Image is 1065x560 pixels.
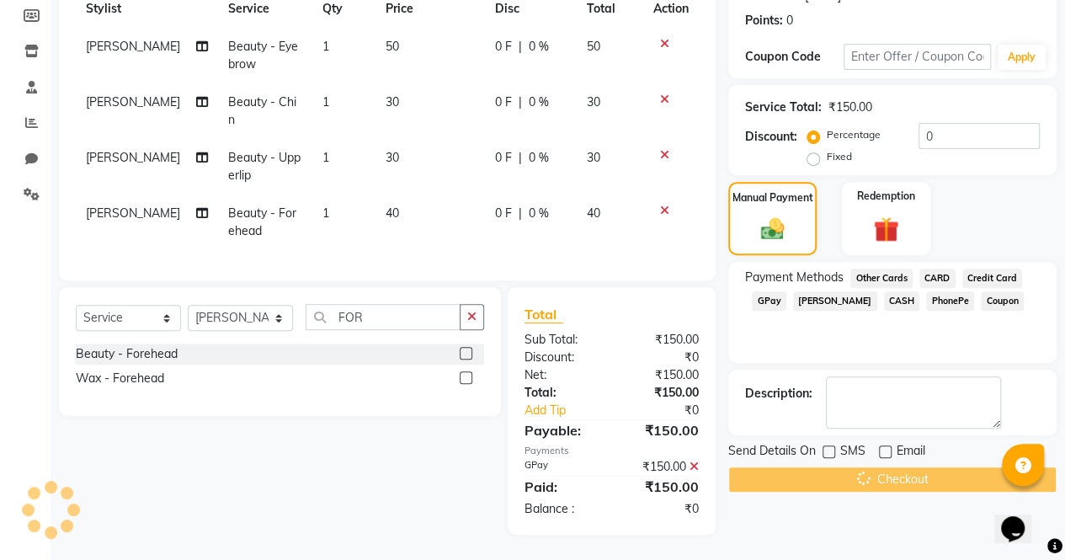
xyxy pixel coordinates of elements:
div: ₹150.00 [828,99,872,116]
span: 30 [586,150,599,165]
div: Service Total: [745,99,822,116]
span: 1 [322,94,329,109]
div: ₹150.00 [611,366,711,384]
span: Beauty - Chin [228,94,296,127]
label: Manual Payment [732,190,813,205]
label: Fixed [827,149,852,164]
span: 0 % [529,93,549,111]
span: Beauty - Forehead [228,205,296,238]
div: Points: [745,12,783,29]
div: ₹150.00 [611,477,711,497]
div: 0 [786,12,793,29]
span: 40 [586,205,599,221]
div: Payable: [512,420,612,440]
iframe: chat widget [994,493,1048,543]
span: 50 [386,39,399,54]
span: CASH [884,291,920,311]
div: Net: [512,366,612,384]
span: [PERSON_NAME] [86,150,180,165]
div: Discount: [745,128,797,146]
span: 50 [586,39,599,54]
span: Beauty - Upperlip [228,150,301,183]
span: 40 [386,205,399,221]
div: GPay [512,458,612,476]
div: ₹150.00 [611,384,711,402]
div: ₹0 [628,402,711,419]
div: ₹0 [611,500,711,518]
span: PhonePe [926,291,974,311]
div: ₹0 [611,349,711,366]
span: | [519,149,522,167]
span: 0 % [529,205,549,222]
span: 0 F [495,38,512,56]
div: Paid: [512,477,612,497]
span: Email [897,442,925,463]
div: Balance : [512,500,612,518]
span: Other Cards [850,269,913,288]
div: Total: [512,384,612,402]
span: 0 % [529,149,549,167]
div: Discount: [512,349,612,366]
span: Coupon [981,291,1024,311]
span: SMS [840,442,865,463]
div: Payments [525,444,699,458]
span: 1 [322,205,329,221]
span: [PERSON_NAME] [86,205,180,221]
span: Total [525,306,563,323]
span: [PERSON_NAME] [793,291,877,311]
span: | [519,38,522,56]
span: [PERSON_NAME] [86,94,180,109]
span: Send Details On [728,442,816,463]
span: [PERSON_NAME] [86,39,180,54]
span: Beauty - Eyebrow [228,39,298,72]
span: | [519,205,522,222]
span: Credit Card [962,269,1023,288]
span: 0 F [495,93,512,111]
span: GPay [752,291,786,311]
div: ₹150.00 [611,458,711,476]
img: _cash.svg [753,216,792,243]
div: Sub Total: [512,331,612,349]
button: Apply [998,45,1046,70]
span: | [519,93,522,111]
div: Coupon Code [745,48,844,66]
a: Add Tip [512,402,628,419]
label: Redemption [857,189,915,204]
span: Payment Methods [745,269,844,286]
div: ₹150.00 [611,331,711,349]
label: Percentage [827,127,881,142]
input: Search or Scan [306,304,461,330]
span: 0 % [529,38,549,56]
span: 30 [386,94,399,109]
span: 30 [386,150,399,165]
span: 0 F [495,205,512,222]
span: 1 [322,150,329,165]
img: _gift.svg [865,214,907,245]
div: Description: [745,385,812,403]
span: 0 F [495,149,512,167]
span: 30 [586,94,599,109]
div: ₹150.00 [611,420,711,440]
div: Beauty - Forehead [76,345,178,363]
input: Enter Offer / Coupon Code [844,44,991,70]
span: CARD [919,269,956,288]
span: 1 [322,39,329,54]
div: Wax - Forehead [76,370,164,387]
